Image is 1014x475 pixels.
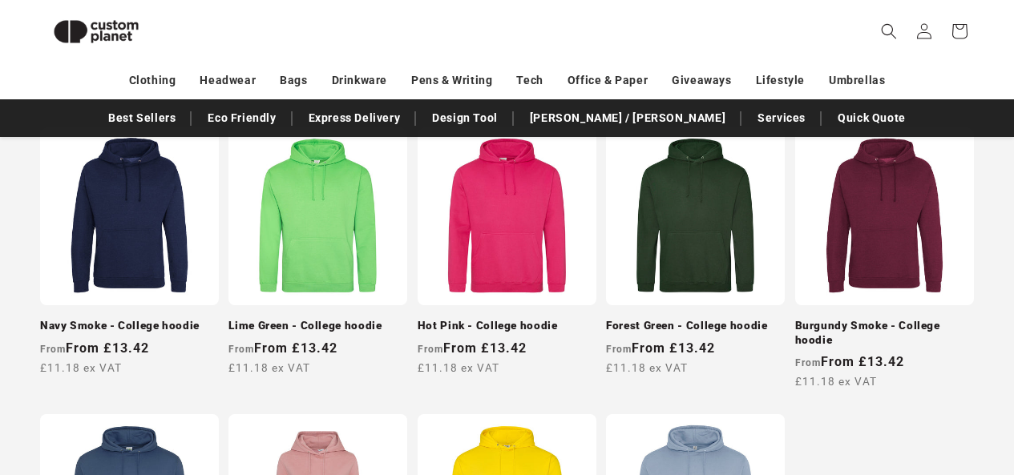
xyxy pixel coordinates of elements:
a: Headwear [200,66,256,95]
a: Clothing [129,66,176,95]
a: Quick Quote [830,104,914,132]
a: Office & Paper [568,66,648,95]
summary: Search [871,14,907,49]
a: Bags [280,66,307,95]
a: Drinkware [332,66,387,95]
a: Umbrellas [829,66,885,95]
a: Services [749,104,814,132]
a: [PERSON_NAME] / [PERSON_NAME] [522,104,733,132]
a: Design Tool [424,104,506,132]
img: Custom Planet [40,6,152,57]
a: Tech [516,66,543,95]
a: Hot Pink - College hoodie [418,319,596,333]
a: Eco Friendly [200,104,284,132]
a: Giveaways [672,66,731,95]
a: Forest Green - College hoodie [606,319,785,333]
a: Lifestyle [756,66,805,95]
a: Best Sellers [100,104,184,132]
a: Navy Smoke - College hoodie [40,319,219,333]
a: Lime Green - College hoodie [228,319,407,333]
iframe: Chat Widget [746,302,1014,475]
a: Express Delivery [301,104,409,132]
a: Pens & Writing [411,66,492,95]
